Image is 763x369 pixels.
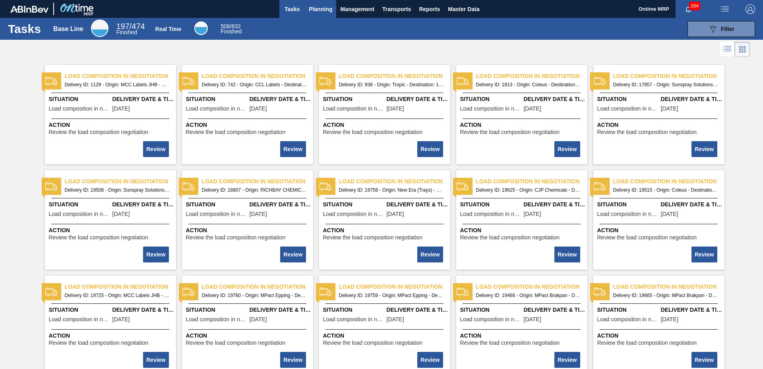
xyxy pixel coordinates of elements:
[186,106,248,112] span: Load composition in negotiation
[49,306,110,314] span: Situation
[45,286,57,298] img: status
[460,317,522,322] span: Load composition in negotiation
[387,95,448,103] span: Delivery Date & Time
[194,21,208,35] div: Real Time
[283,4,301,14] span: Tasks
[202,291,307,300] span: Delivery ID: 19760 - Origin: MPact Epping - Destination: 1SJ
[116,22,129,31] span: 197
[597,235,697,241] span: Review the load composition negotiation
[186,211,248,217] span: Load composition in negotiation
[65,72,176,80] span: Load composition in negotiation
[387,211,404,217] span: 10/11/2025,
[418,351,443,369] div: Complete task: 2290082
[418,246,443,263] div: Complete task: 2290077
[281,140,306,158] div: Complete task: 2290071
[613,80,718,89] span: Delivery ID: 17857 - Origin: Sunspray Solutions - Destination: 1SB
[65,283,176,291] span: Load composition in negotiation
[597,106,659,112] span: Load composition in negotiation
[597,95,659,103] span: Situation
[323,129,423,135] span: Review the load composition negotiation
[250,106,267,112] span: 01/27/2023,
[202,283,313,291] span: Load composition in negotiation
[554,247,580,262] button: Review
[49,200,110,209] span: Situation
[721,26,734,32] span: Filter
[250,317,267,322] span: 10/11/2025,
[476,186,581,194] span: Delivery ID: 19625 - Origin: CJP Chemicals - Destination: 1SB
[597,129,697,135] span: Review the load composition negotiation
[280,141,306,157] button: Review
[417,352,443,368] button: Review
[597,332,722,340] span: Action
[417,247,443,262] button: Review
[661,95,722,103] span: Delivery Date & Time
[221,28,242,35] span: Finished
[186,200,248,209] span: Situation
[689,2,700,10] span: 264
[116,23,145,35] div: Base Line
[186,95,248,103] span: Situation
[524,306,585,314] span: Delivery Date & Time
[320,181,331,192] img: status
[202,177,313,186] span: Load composition in negotiation
[112,317,130,322] span: 10/15/2025,
[250,200,311,209] span: Delivery Date & Time
[691,352,717,368] button: Review
[186,129,286,135] span: Review the load composition negotiation
[691,141,717,157] button: Review
[186,306,248,314] span: Situation
[221,23,230,29] span: 508
[144,140,169,158] div: Complete task: 2290070
[202,72,313,80] span: Load composition in negotiation
[323,226,448,235] span: Action
[691,247,717,262] button: Review
[460,235,560,241] span: Review the load composition negotiation
[45,75,57,87] img: status
[323,332,448,340] span: Action
[418,140,443,158] div: Complete task: 2290072
[597,306,659,314] span: Situation
[281,246,306,263] div: Complete task: 2290076
[476,177,587,186] span: Load composition in negotiation
[555,351,581,369] div: Complete task: 2290083
[460,332,585,340] span: Action
[53,25,83,33] div: Base Line
[144,246,169,263] div: Complete task: 2290075
[340,4,374,14] span: Management
[613,291,718,300] span: Delivery ID: 19665 - Origin: MPact Brakpan - Destination: 1SD
[323,306,385,314] span: Situation
[476,80,581,89] span: Delivery ID: 1813 - Origin: Coleus - Destination: 1SD
[65,177,176,186] span: Load composition in negotiation
[613,186,718,194] span: Delivery ID: 19515 - Origin: Coleus - Destination: 1SD
[250,95,311,103] span: Delivery Date & Time
[524,200,585,209] span: Delivery Date & Time
[613,72,724,80] span: Load composition in negotiation
[155,26,182,32] div: Real Time
[186,317,248,322] span: Load composition in negotiation
[460,95,522,103] span: Situation
[661,200,722,209] span: Delivery Date & Time
[460,226,585,235] span: Action
[182,75,194,87] img: status
[555,140,581,158] div: Complete task: 2290073
[116,29,137,35] span: Finished
[8,24,43,33] h1: Tasks
[65,186,170,194] span: Delivery ID: 19508 - Origin: Sunspray Solutions - Destination: 1SB
[323,235,423,241] span: Review the load composition negotiation
[597,211,659,217] span: Load composition in negotiation
[746,4,755,14] img: Logout
[460,106,522,112] span: Load composition in negotiation
[49,317,110,322] span: Load composition in negotiation
[460,200,522,209] span: Situation
[186,226,311,235] span: Action
[594,286,606,298] img: status
[692,246,718,263] div: Complete task: 2290079
[597,121,722,129] span: Action
[221,23,241,29] span: / 832
[460,340,560,346] span: Review the load composition negotiation
[661,317,678,322] span: 10/12/2025,
[339,186,444,194] span: Delivery ID: 19758 - Origin: New Era (Trays) - Destination: 1SJ
[460,129,560,135] span: Review the load composition negotiation
[339,283,450,291] span: Load composition in negotiation
[555,246,581,263] div: Complete task: 2290078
